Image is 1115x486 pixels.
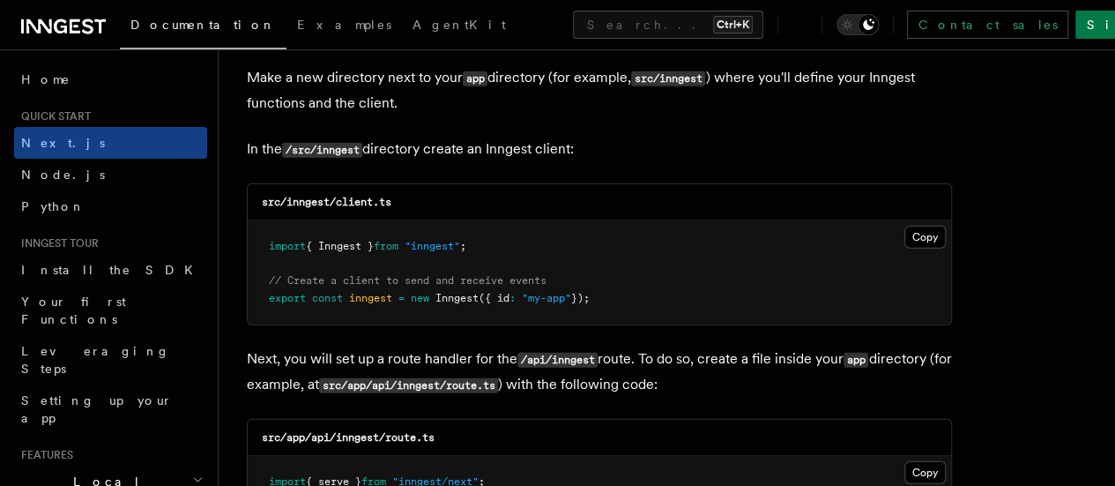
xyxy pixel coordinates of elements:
span: Python [21,199,85,213]
a: AgentKit [402,5,517,48]
span: Inngest [435,292,479,304]
a: Your first Functions [14,286,207,335]
code: src/inngest [631,71,705,86]
span: = [398,292,405,304]
span: Examples [297,18,391,32]
a: Setting up your app [14,385,207,434]
span: : [509,292,516,304]
span: ; [460,240,466,252]
code: /src/inngest [282,143,362,158]
code: src/app/api/inngest/route.ts [319,378,498,393]
code: /api/inngest [517,353,598,368]
a: Install the SDK [14,254,207,286]
span: inngest [349,292,392,304]
span: import [269,240,306,252]
span: ({ id [479,292,509,304]
span: from [374,240,398,252]
span: export [269,292,306,304]
span: }); [571,292,590,304]
span: new [411,292,429,304]
a: Next.js [14,127,207,159]
p: Next, you will set up a route handler for the route. To do so, create a file inside your director... [247,347,952,398]
p: Make a new directory next to your directory (for example, ) where you'll define your Inngest func... [247,65,952,116]
a: Contact sales [907,11,1068,39]
span: AgentKit [413,18,506,32]
span: Documentation [130,18,276,32]
code: src/app/api/inngest/route.ts [262,431,435,444]
a: Examples [286,5,402,48]
span: { Inngest } [306,240,374,252]
span: Your first Functions [21,295,126,326]
span: "inngest" [405,240,460,252]
button: Copy [904,461,946,484]
button: Copy [904,226,946,249]
code: src/inngest/client.ts [262,196,391,208]
span: "my-app" [522,292,571,304]
a: Python [14,191,207,222]
span: Inngest tour [14,236,99,250]
span: Setting up your app [21,393,173,425]
a: Node.js [14,159,207,191]
button: Search...Ctrl+K [573,11,763,39]
a: Home [14,64,207,95]
span: Leveraging Steps [21,344,170,376]
kbd: Ctrl+K [713,16,753,34]
span: Node.js [21,168,105,182]
code: app [844,353,868,368]
p: In the directory create an Inngest client: [247,137,952,162]
span: Home [21,71,71,88]
span: Next.js [21,136,105,150]
span: const [312,292,343,304]
span: Install the SDK [21,263,204,277]
button: Toggle dark mode [836,14,879,35]
span: Quick start [14,109,91,123]
code: app [463,71,487,86]
span: // Create a client to send and receive events [269,274,546,287]
a: Documentation [120,5,286,49]
a: Leveraging Steps [14,335,207,385]
span: Features [14,448,73,462]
